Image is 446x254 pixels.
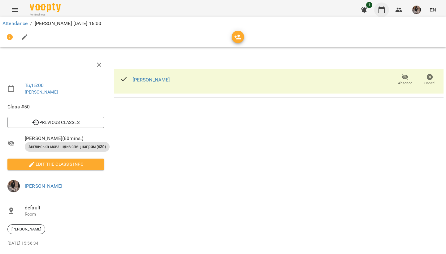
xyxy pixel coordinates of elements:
span: Class #50 [7,103,104,111]
div: [PERSON_NAME] [7,224,45,234]
p: Room [25,211,104,217]
span: default [25,204,104,212]
button: Absence [393,71,418,89]
button: Menu [7,2,22,17]
span: For Business [30,13,61,17]
img: 7eeb5c2dceb0f540ed985a8fa2922f17.jpg [7,180,20,192]
p: [DATE] 15:56:34 [7,240,104,247]
span: [PERSON_NAME] ( 60 mins. ) [25,135,104,142]
span: [PERSON_NAME] [8,226,45,232]
button: Cancel [418,71,442,89]
span: Англійська мова індив спец напрям (630) [25,144,110,150]
span: EN [430,7,436,13]
span: 1 [366,2,372,8]
a: [PERSON_NAME] [25,183,62,189]
nav: breadcrumb [2,20,444,27]
span: Absence [398,81,412,86]
p: [PERSON_NAME] [DATE] 15:00 [35,20,102,27]
a: Tu , 15:00 [25,82,44,88]
img: 7eeb5c2dceb0f540ed985a8fa2922f17.jpg [412,6,421,14]
button: EN [427,4,439,15]
a: [PERSON_NAME] [133,77,170,83]
a: [PERSON_NAME] [25,90,58,94]
span: Edit the class's Info [12,160,99,168]
li: / [30,20,32,27]
span: Cancel [424,81,435,86]
button: Edit the class's Info [7,159,104,170]
span: Previous Classes [12,119,99,126]
a: Attendance [2,20,28,26]
img: Voopty Logo [30,3,61,12]
button: Previous Classes [7,117,104,128]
